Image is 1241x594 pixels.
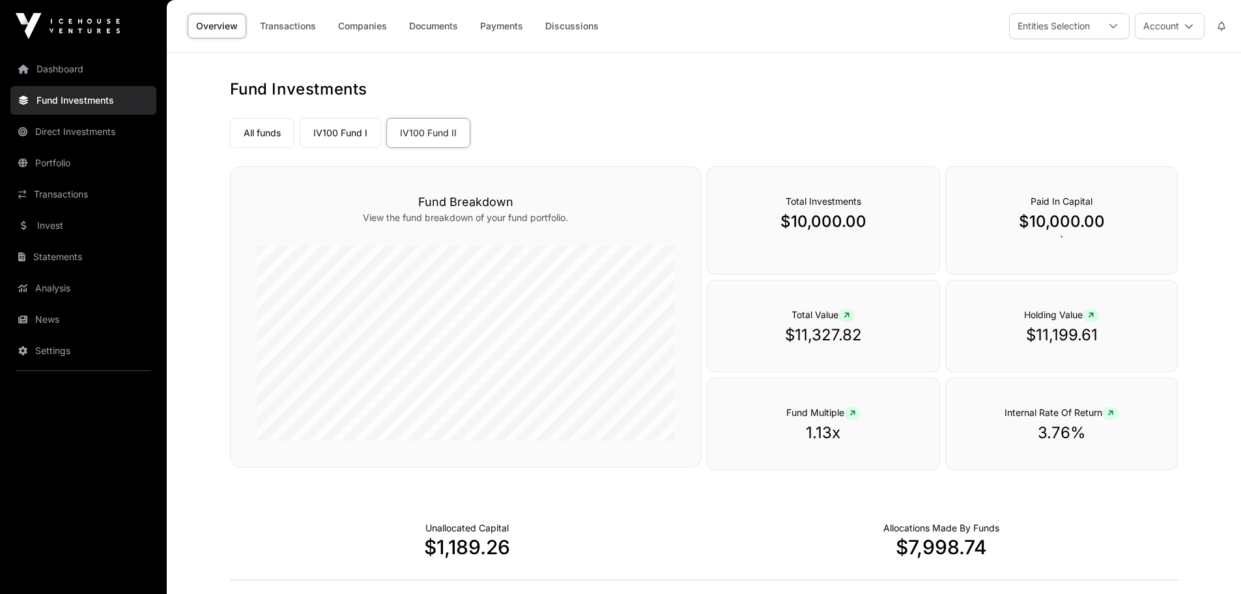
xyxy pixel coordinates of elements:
[10,305,156,334] a: News
[10,86,156,115] a: Fund Investments
[1024,309,1099,320] span: Holding Value
[230,535,704,559] p: $1,189.26
[704,535,1178,559] p: $7,998.74
[792,309,855,320] span: Total Value
[883,522,999,535] p: Capital Deployed Into Companies
[1135,13,1205,39] button: Account
[230,118,294,148] a: All funds
[330,14,395,38] a: Companies
[425,522,509,535] p: Cash not yet allocated
[734,325,913,346] p: $11,327.82
[472,14,532,38] a: Payments
[734,423,913,443] p: 1.13x
[10,117,156,146] a: Direct Investments
[257,193,675,211] h3: Fund Breakdown
[16,13,120,39] img: Icehouse Ventures Logo
[10,274,156,303] a: Analysis
[786,407,861,418] span: Fund Multiple
[945,166,1178,275] div: `
[1005,407,1119,418] span: Internal Rate Of Return
[251,14,324,38] a: Transactions
[972,211,1152,232] p: $10,000.00
[10,149,156,177] a: Portfolio
[537,14,607,38] a: Discussions
[230,79,1178,100] h1: Fund Investments
[734,211,913,232] p: $10,000.00
[257,211,675,224] p: View the fund breakdown of your fund portfolio.
[401,14,466,38] a: Documents
[10,336,156,365] a: Settings
[386,118,470,148] a: IV100 Fund II
[1010,14,1098,38] div: Entities Selection
[972,423,1152,443] p: 3.76%
[300,118,381,148] a: IV100 Fund I
[10,55,156,83] a: Dashboard
[786,196,861,207] span: Total Investments
[10,211,156,240] a: Invest
[1031,196,1092,207] span: Paid In Capital
[972,325,1152,346] p: $11,199.61
[10,180,156,209] a: Transactions
[10,243,156,271] a: Statements
[188,14,246,38] a: Overview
